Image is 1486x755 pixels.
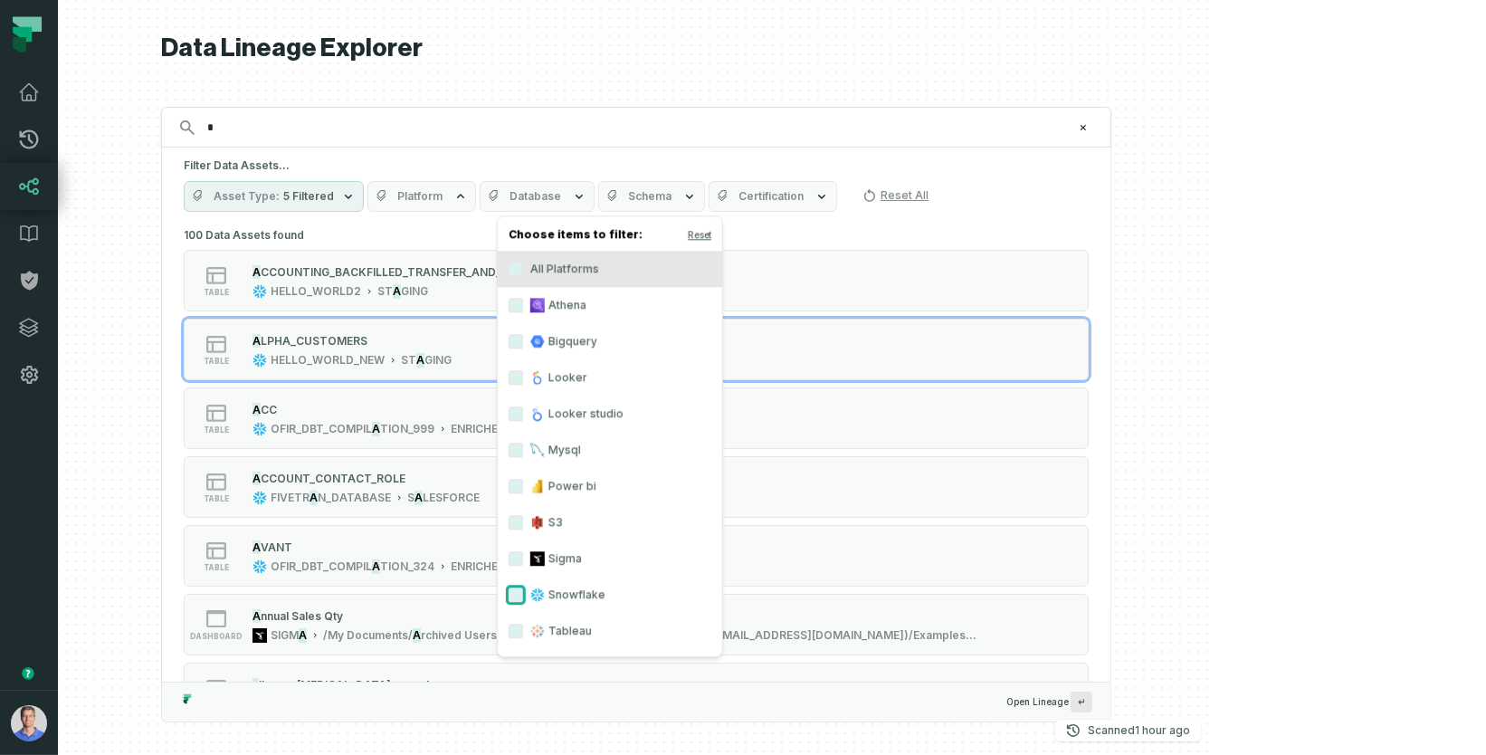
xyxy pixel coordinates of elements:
div: /My Documents/Archived Users/Oren Dar (oren@foundational.io)/Examples/Plugs Electronics Sales Per... [323,628,980,643]
mark: A [252,334,261,348]
button: Reset All [855,181,936,210]
button: dashboardSIGMA/My Documents/Archived Users/[PERSON_NAME] Dar ([PERSON_NAME][EMAIL_ADDRESS][DOMAIN... [184,594,1089,655]
button: Sigma [509,551,523,566]
span: ENRICHED_ [451,422,511,436]
button: tableOFIR_DBT_COMPILATION_999ENRICHED_FINAL_PURCHASES [184,387,1089,449]
span: GING [401,284,428,299]
h1: Data Lineage Explorer [161,33,1111,64]
span: Press ↵ to add a new Data Asset to the graph [1071,692,1092,712]
label: Looker studio [498,396,722,432]
button: tableOFIR_DBT_COMPILATION_324ENRICHED_BANK_TRANSACTIONS [184,525,1089,587]
div: OFIR_DBT_COMPILATION_999 [271,422,434,436]
button: Power bi [509,479,523,493]
button: Platform [367,181,476,212]
button: tableHELLO_WORLD2STAGING [184,250,1089,311]
span: Open Lineage [1006,692,1092,712]
span: VANT [261,540,292,554]
mark: A [252,265,261,279]
h4: Choose items to filter: [498,224,722,251]
span: ts/ [398,628,413,643]
button: Database [480,181,595,212]
div: STAGING [377,284,428,299]
mark: A [393,284,401,299]
span: ENRICHE [451,559,498,574]
span: nnual Sales Qty [261,609,343,623]
span: Platform [397,189,443,204]
mark: A [299,628,307,643]
button: S3 [509,515,523,530]
span: table [204,563,229,572]
span: LESFORCE [423,491,480,505]
button: Reset [688,227,711,242]
button: Looker [509,370,523,385]
span: table [204,357,229,366]
div: ENRICHED_FINAL_PURCHASES [451,422,616,436]
span: 5 Filtered [283,189,334,204]
span: table [204,494,229,503]
button: Asset Type5 Filtered [184,181,364,212]
mark: A [252,609,261,623]
span: CCOUNTING_BACKFILLED_TRANSFER_AND_CREDIT_SYNCS_AUG_10_2023 [261,265,665,279]
span: ST [401,353,416,368]
img: avatar of Barak Forgoun [11,705,47,741]
span: rchived Users/[PERSON_NAME] Dar ([PERSON_NAME][EMAIL_ADDRESS][DOMAIN_NAME])/Examples/Plugs Electr... [421,628,980,643]
label: Athena [498,287,722,323]
span: Database [510,189,561,204]
button: tableHELLO_WORLD_NEWSTAGING [184,319,1089,380]
div: SALESFORCE [407,491,480,505]
mark: A [414,491,423,505]
label: Tableau [498,613,722,649]
label: Snowflake [498,577,722,613]
button: tablefoundational-test-projecttest_dataset [184,663,1089,724]
div: FIVETRAN_DATABASE [271,491,391,505]
div: SIGMA [271,628,307,643]
button: Mysql [509,443,523,457]
span: lbama-[MEDICAL_DATA]-sample [259,678,436,692]
span: GING [424,353,452,368]
span: S [271,628,278,643]
mark: A [252,472,261,485]
label: All Platforms [498,251,722,287]
mark: A [416,353,424,368]
button: Clear search query [1074,119,1092,137]
mark: A [372,422,380,436]
p: Scanned [1088,722,1190,740]
span: LPHA_CUSTOMERS [261,334,367,348]
button: Snowflake [509,588,523,602]
span: Certification [738,189,804,204]
div: ENRICHED_BANK_TRANSACTIONS [451,559,638,574]
div: HELLO_WORLD2 [271,284,361,299]
span: ETR [288,491,310,505]
mark: a [252,678,259,692]
label: S3 [498,504,722,540]
button: All Platforms [509,262,523,276]
span: OFIR_DBT_COM [271,559,356,574]
label: Looker [498,359,722,396]
relative-time: Aug 31, 2025, 8:11 AM GMT+3 [1135,723,1190,737]
mark: A [252,403,261,416]
span: table [204,288,229,297]
div: Tooltip anchor [20,665,36,682]
span: TION_999 [380,422,434,436]
label: Bigquery [498,323,722,359]
button: Bigquery [509,334,523,349]
span: dashboard [190,632,243,641]
span: CC [261,403,277,416]
span: /My Documen [323,628,398,643]
span: CCOUNT_CONTACT_ROLE [261,472,405,485]
span: PIL [356,422,372,436]
span: Asset Type [214,189,280,204]
div: OFIR_DBT_COMPILATION_324 [271,559,434,574]
span: Schema [628,189,672,204]
label: Power bi [498,468,722,504]
mark: A [372,559,380,574]
span: PIL [356,559,372,574]
span: table [204,425,229,435]
span: TION_324 [380,559,434,574]
span: ST [377,284,393,299]
label: Sigma [498,540,722,577]
button: Athena [509,298,523,312]
span: N_DATABASE [318,491,391,505]
span: IGM [278,628,299,643]
mark: A [310,491,318,505]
